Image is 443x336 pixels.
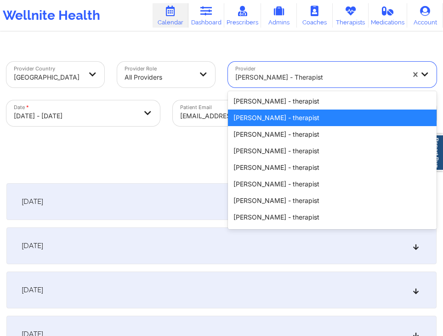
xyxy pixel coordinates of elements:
[228,192,437,209] div: [PERSON_NAME] - therapist
[188,3,224,28] a: Dashboard
[22,197,43,206] span: [DATE]
[180,106,405,126] div: [EMAIL_ADDRESS][DOMAIN_NAME]
[228,143,437,159] div: [PERSON_NAME] - therapist
[261,3,297,28] a: Admins
[228,110,437,126] div: [PERSON_NAME] - therapist
[369,3,407,28] a: Medications
[228,209,437,226] div: [PERSON_NAME] - therapist
[125,67,192,87] div: All Providers
[407,3,443,28] a: Account
[14,67,81,87] div: [GEOGRAPHIC_DATA]
[228,226,437,242] div: [PERSON_NAME] - therapist
[228,176,437,192] div: [PERSON_NAME] - therapist
[333,3,369,28] a: Therapists
[22,241,43,250] span: [DATE]
[153,3,188,28] a: Calendar
[14,106,137,126] div: [DATE] - [DATE]
[228,159,437,176] div: [PERSON_NAME] - therapist
[297,3,333,28] a: Coaches
[22,285,43,295] span: [DATE]
[228,93,437,110] div: [PERSON_NAME] - therapist
[228,126,437,143] div: [PERSON_NAME] - therapist
[224,3,261,28] a: Prescribers
[235,67,404,87] div: [PERSON_NAME] - therapist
